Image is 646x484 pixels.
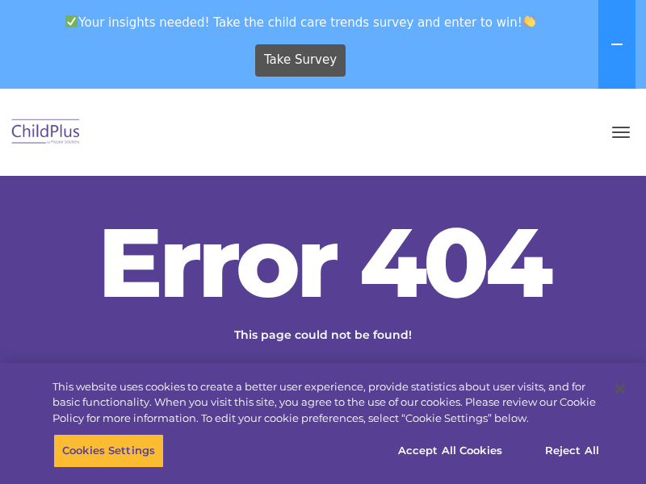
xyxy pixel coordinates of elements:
button: Close [602,371,638,407]
img: 👏 [523,15,535,27]
h2: Error 404 [81,214,565,311]
button: Cookies Settings [53,434,164,468]
div: This website uses cookies to create a better user experience, provide statistics about user visit... [52,379,601,427]
button: Reject All [522,434,623,468]
a: Take Survey [255,44,346,77]
span: Your insights needed! Take the child care trends survey and enter to win! [6,6,595,38]
img: ✅ [65,15,78,27]
img: ChildPlus by Procare Solutions [8,114,84,152]
p: This page could not be found! [153,327,493,344]
span: Take Survey [264,46,337,74]
button: Accept All Cookies [389,434,511,468]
